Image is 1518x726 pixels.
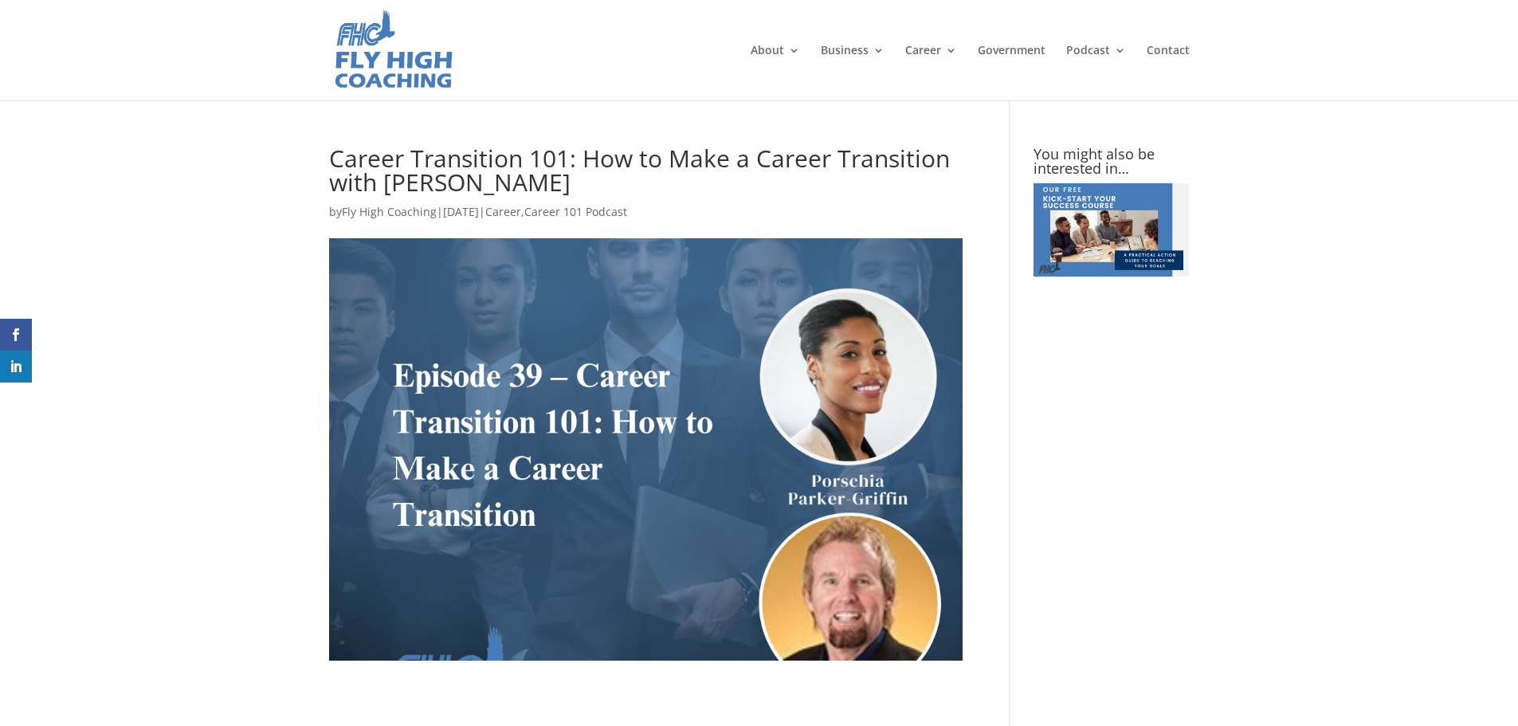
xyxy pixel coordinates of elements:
a: About [751,45,800,100]
a: Contact [1147,45,1190,100]
h4: You might also be interested in… [1034,147,1189,183]
a: Business [821,45,885,100]
h1: Career Transition 101: How to Make a Career Transition with [PERSON_NAME] [329,147,963,202]
p: by | | , [329,202,963,233]
img: Fly High Coaching [332,8,454,92]
a: Government [978,45,1045,100]
a: Career 101 Podcast [524,204,627,219]
a: Fly High Coaching [342,204,437,219]
span: [DATE] [443,204,479,219]
a: Career [905,45,957,100]
a: Career [485,204,521,219]
img: How to make a career transition [329,238,963,661]
a: Podcast [1066,45,1126,100]
img: advertisement [1034,183,1189,277]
